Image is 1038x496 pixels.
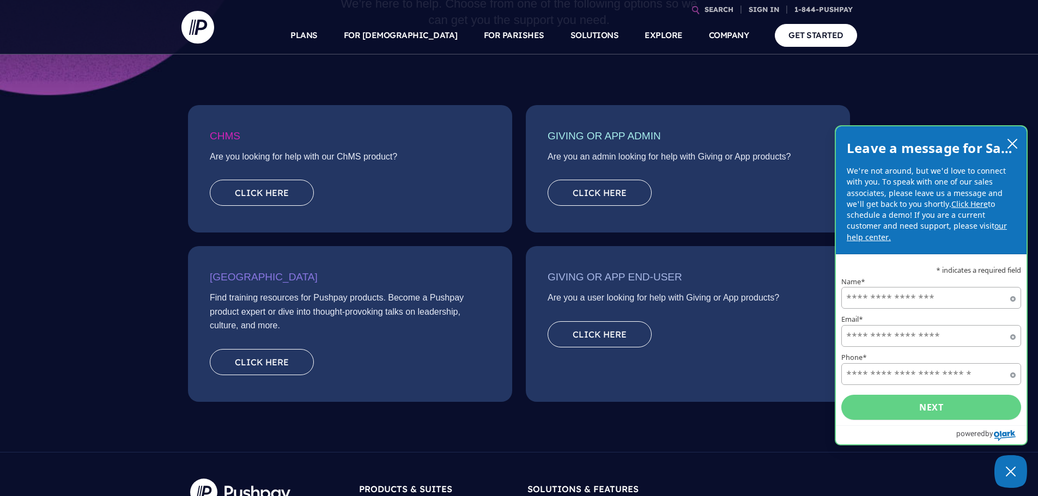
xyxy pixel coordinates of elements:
a: GET STARTED [775,24,857,46]
input: Phone [841,363,1021,385]
a: Click here [548,180,652,206]
a: FOR PARISHES [484,16,544,54]
p: Are you looking for help with our ChMS product? [210,150,490,169]
p: Are you a user looking for help with Giving or App products? [548,291,828,310]
span: by [985,426,993,440]
h3: Giving or App Admin [548,127,828,150]
div: olark chatbox [835,125,1028,445]
h2: Leave a message for Sales! [847,137,1016,159]
a: SOLUTIONS [570,16,619,54]
button: Close Chatbox [994,455,1027,488]
a: our help center. [847,221,1007,242]
p: Find training resources for Pushpay products. Become a Pushpay product expert or dive into though... [210,291,490,338]
a: PLANS [290,16,318,54]
a: Click here [210,349,314,375]
p: We're not around, but we'd love to connect with you. To speak with one of our sales associates, p... [847,166,1016,243]
label: Name* [841,278,1021,285]
span: [GEOGRAPHIC_DATA] [210,271,318,283]
h3: Giving or App End-User [548,268,828,291]
input: Email [841,325,1021,347]
a: Powered by Olark [956,426,1027,444]
span: Required field [1010,334,1016,340]
a: COMPANY [709,16,749,54]
label: Phone* [841,354,1021,361]
a: EXPLORE [645,16,683,54]
p: Are you an admin looking for help with Giving or App products? [548,150,828,169]
p: * indicates a required field [841,267,1021,274]
span: powered [956,426,985,440]
span: Required field [1010,372,1016,378]
span: Required field [1010,296,1016,302]
a: FOR [DEMOGRAPHIC_DATA] [344,16,458,54]
input: Name [841,287,1021,309]
button: close chatbox [1004,136,1021,151]
h3: ChMS [210,127,490,150]
a: Click Here [951,199,988,209]
label: Email* [841,316,1021,323]
button: Next [841,395,1021,420]
a: Click here [548,321,652,347]
a: Click here [210,180,314,206]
